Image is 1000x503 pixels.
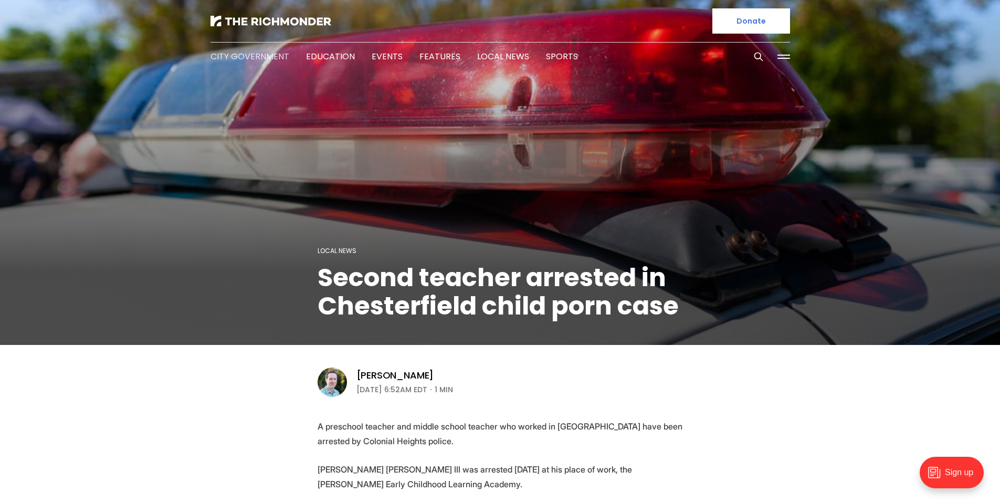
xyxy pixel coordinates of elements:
p: [PERSON_NAME] [PERSON_NAME] III was arrested [DATE] at his place of work, the [PERSON_NAME] Early... [318,462,683,491]
a: Local News [477,50,529,62]
span: 1 min [435,383,453,396]
a: Donate [712,8,790,34]
h1: Second teacher arrested in Chesterfield child porn case [318,264,683,320]
img: The Richmonder [210,16,331,26]
a: [PERSON_NAME] [356,369,434,382]
a: City Government [210,50,289,62]
iframe: portal-trigger [911,452,1000,503]
p: A preschool teacher and middle school teacher who worked in [GEOGRAPHIC_DATA] have been arrested ... [318,419,683,448]
button: Search this site [751,49,766,65]
a: Education [306,50,355,62]
a: Events [372,50,403,62]
a: Sports [546,50,578,62]
a: Local News [318,246,356,255]
a: Features [419,50,460,62]
time: [DATE] 6:52AM EDT [356,383,427,396]
img: Michael Phillips [318,368,347,397]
